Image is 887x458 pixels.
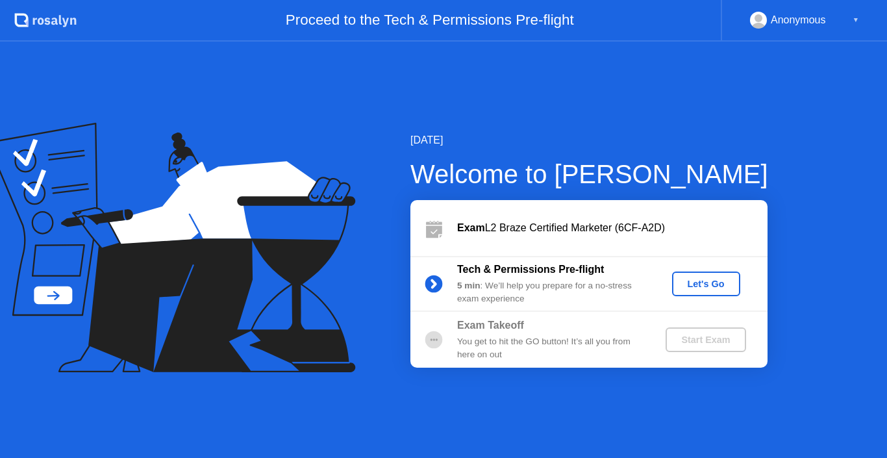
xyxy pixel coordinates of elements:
[666,327,745,352] button: Start Exam
[671,335,740,345] div: Start Exam
[457,222,485,233] b: Exam
[457,220,768,236] div: L2 Braze Certified Marketer (6CF-A2D)
[457,335,644,362] div: You get to hit the GO button! It’s all you from here on out
[410,155,768,194] div: Welcome to [PERSON_NAME]
[457,281,481,290] b: 5 min
[853,12,859,29] div: ▼
[457,320,524,331] b: Exam Takeoff
[457,264,604,275] b: Tech & Permissions Pre-flight
[457,279,644,306] div: : We’ll help you prepare for a no-stress exam experience
[672,272,740,296] button: Let's Go
[677,279,735,289] div: Let's Go
[771,12,826,29] div: Anonymous
[410,133,768,148] div: [DATE]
